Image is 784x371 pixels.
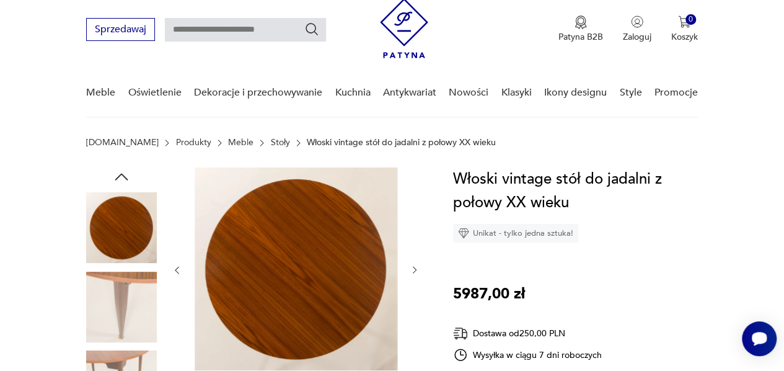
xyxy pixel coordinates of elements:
p: Zaloguj [623,31,651,43]
img: Ikona dostawy [453,326,468,341]
div: 0 [685,14,696,25]
a: [DOMAIN_NAME] [86,138,159,148]
a: Dekoracje i przechowywanie [194,69,322,117]
img: Ikona medalu [575,16,587,29]
a: Nowości [449,69,488,117]
a: Sprzedawaj [86,26,155,35]
a: Ikony designu [544,69,607,117]
p: Patyna B2B [558,31,603,43]
a: Oświetlenie [128,69,182,117]
img: Ikona koszyka [678,16,690,28]
a: Meble [228,138,253,148]
a: Promocje [654,69,698,117]
a: Kuchnia [335,69,370,117]
div: Dostawa od 250,00 PLN [453,326,602,341]
div: Unikat - tylko jedna sztuka! [453,224,578,243]
button: 0Koszyk [671,16,698,43]
img: Ikona diamentu [458,228,469,239]
a: Klasyki [501,69,532,117]
img: Ikonka użytkownika [631,16,643,28]
a: Style [619,69,641,117]
button: Sprzedawaj [86,18,155,41]
a: Stoły [271,138,290,148]
a: Produkty [176,138,211,148]
img: Zdjęcie produktu Włoski vintage stół do jadalni z połowy XX wieku [195,168,397,370]
p: Włoski vintage stół do jadalni z połowy XX wieku [307,138,496,148]
h1: Włoski vintage stół do jadalni z połowy XX wieku [453,168,698,215]
button: Zaloguj [623,16,651,43]
a: Antykwariat [383,69,436,117]
p: Koszyk [671,31,698,43]
button: Patyna B2B [558,16,603,43]
p: 5987,00 zł [453,282,525,306]
img: Zdjęcie produktu Włoski vintage stół do jadalni z połowy XX wieku [86,192,157,263]
img: Zdjęcie produktu Włoski vintage stół do jadalni z połowy XX wieku [86,272,157,342]
div: Wysyłka w ciągu 7 dni roboczych [453,347,602,362]
button: Szukaj [304,22,319,37]
a: Ikona medaluPatyna B2B [558,16,603,43]
iframe: Smartsupp widget button [742,321,777,356]
a: Meble [86,69,115,117]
